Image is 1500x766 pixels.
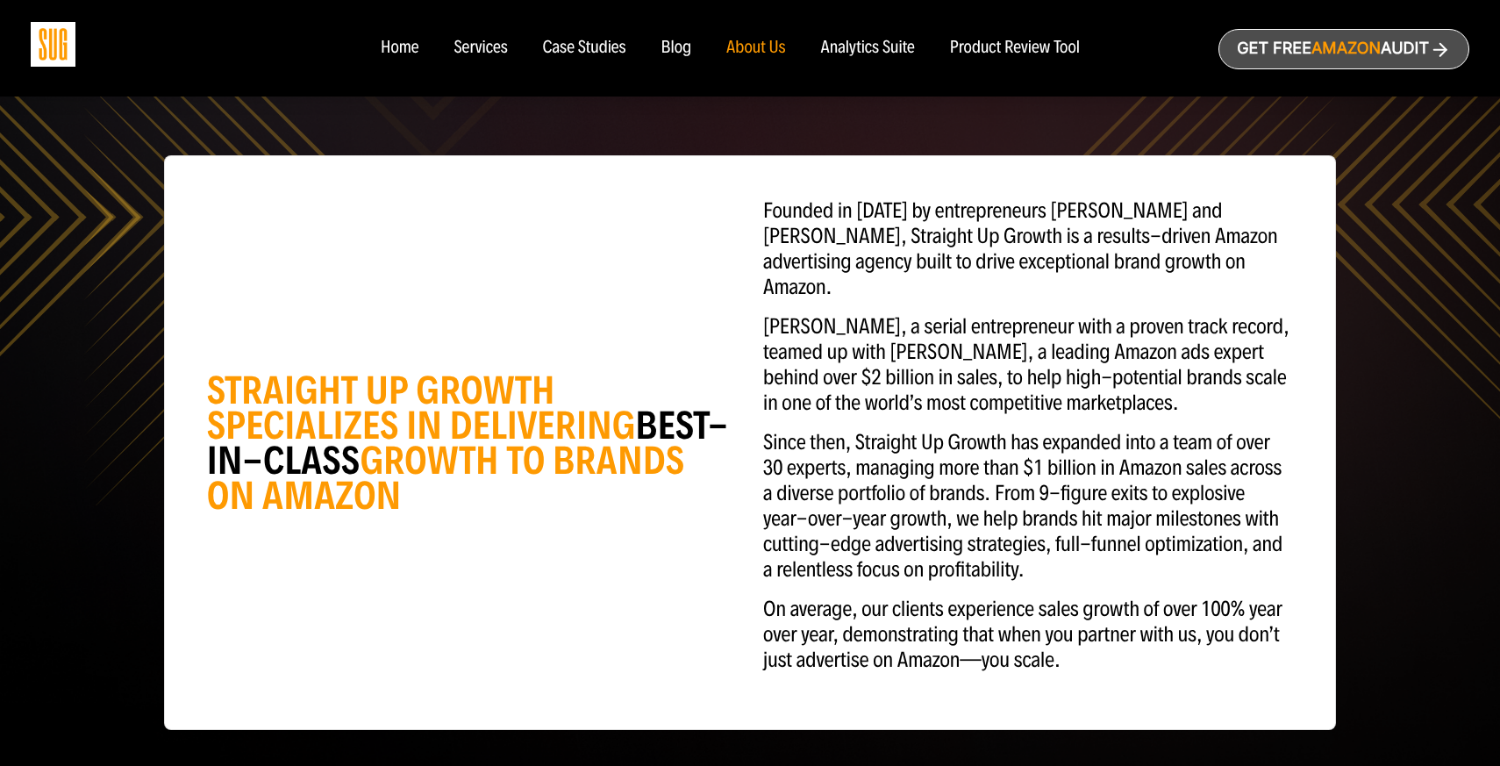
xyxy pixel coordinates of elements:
[763,314,1293,416] p: [PERSON_NAME], a serial entrepreneur with a proven track record, teamed up with [PERSON_NAME], a ...
[661,39,692,58] a: Blog
[1311,39,1381,58] span: Amazon
[207,402,728,484] span: BEST-IN-CLASS
[763,597,1293,673] p: On average, our clients experience sales growth of over 100% year over year, demonstrating that w...
[207,373,737,513] div: STRAIGHT UP GROWTH SPECIALIZES IN DELIVERING GROWTH TO BRANDS ON AMAZON
[454,39,507,58] a: Services
[950,39,1080,58] a: Product Review Tool
[821,39,915,58] a: Analytics Suite
[763,198,1293,300] p: Founded in [DATE] by entrepreneurs [PERSON_NAME] and [PERSON_NAME], Straight Up Growth is a resul...
[543,39,626,58] a: Case Studies
[1218,29,1469,69] a: Get freeAmazonAudit
[381,39,418,58] a: Home
[31,22,75,67] img: Sug
[726,39,786,58] a: About Us
[763,430,1293,583] p: Since then, Straight Up Growth has expanded into a team of over 30 experts, managing more than $1...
